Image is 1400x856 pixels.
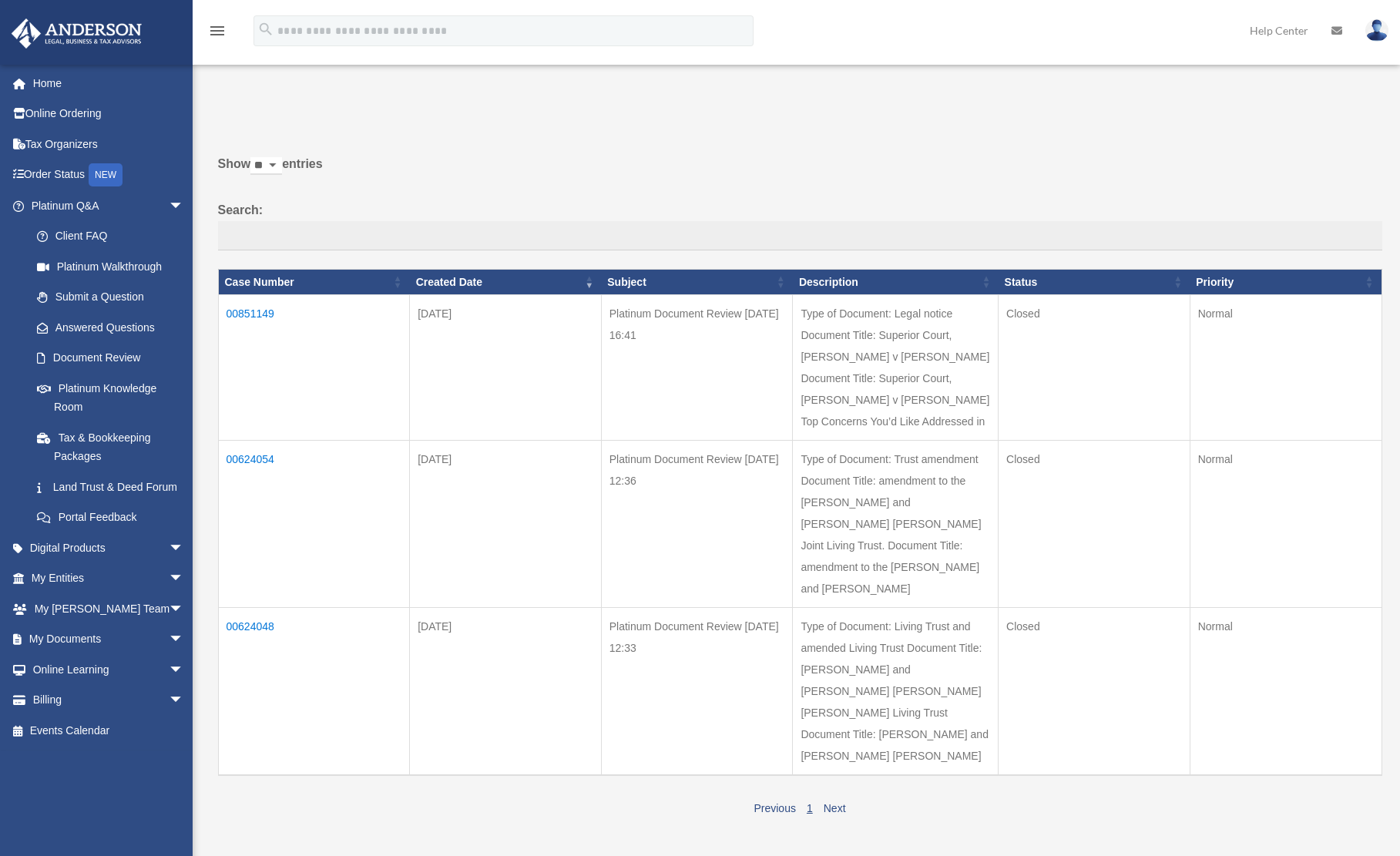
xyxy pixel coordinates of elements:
a: Tax & Bookkeeping Packages [22,422,200,472]
a: Order StatusNEW [11,159,207,191]
a: My Documentsarrow_drop_down [11,624,207,655]
td: [DATE] [410,295,602,441]
td: Type of Document: Trust amendment Document Title: amendment to the [PERSON_NAME] and [PERSON_NAME... [793,441,999,608]
td: Normal [1190,441,1382,608]
input: Search: [218,221,1382,250]
td: Closed [999,295,1190,441]
td: 00624054 [218,441,410,608]
span: arrow_drop_down [169,593,200,625]
th: Created Date: activate to sort column ascending [410,269,602,295]
a: My [PERSON_NAME] Teamarrow_drop_down [11,593,207,624]
i: menu [208,22,227,40]
span: arrow_drop_down [169,685,200,717]
td: 00624048 [218,608,410,776]
td: Normal [1190,295,1382,441]
td: Closed [999,441,1190,608]
a: Online Learningarrow_drop_down [11,654,207,685]
th: Priority: activate to sort column ascending [1190,269,1382,295]
a: Digital Productsarrow_drop_down [11,532,207,563]
img: Anderson Advisors Platinum Portal [7,18,146,49]
a: Portal Feedback [22,502,200,533]
td: Closed [999,608,1190,776]
label: Search: [218,200,1382,250]
a: Home [11,68,207,99]
a: Platinum Q&Aarrow_drop_down [11,190,200,221]
img: User Pic [1365,19,1388,42]
td: 00851149 [218,295,410,441]
a: Land Trust & Deed Forum [22,472,200,502]
th: Subject: activate to sort column ascending [601,269,793,295]
a: Billingarrow_drop_down [11,685,207,716]
td: Platinum Document Review [DATE] 12:36 [601,441,793,608]
a: Document Review [22,343,200,374]
a: Previous [754,802,795,814]
a: menu [208,27,227,40]
a: Platinum Walkthrough [22,251,200,282]
td: Type of Document: Living Trust and amended Living Trust Document Title: [PERSON_NAME] and [PERSON... [793,608,999,776]
a: Platinum Knowledge Room [22,373,200,422]
td: [DATE] [410,608,602,776]
label: Show entries [218,153,1382,190]
a: Answered Questions [22,312,192,343]
td: Platinum Document Review [DATE] 16:41 [601,295,793,441]
span: arrow_drop_down [169,563,200,595]
a: Next [824,802,846,814]
select: Showentries [250,157,282,175]
a: Client FAQ [22,221,200,252]
span: arrow_drop_down [169,532,200,564]
th: Status: activate to sort column ascending [999,269,1190,295]
a: My Entitiesarrow_drop_down [11,563,207,594]
th: Case Number: activate to sort column ascending [218,269,410,295]
a: Events Calendar [11,715,207,746]
span: arrow_drop_down [169,654,200,686]
td: Normal [1190,608,1382,776]
th: Description: activate to sort column ascending [793,269,999,295]
span: arrow_drop_down [169,624,200,656]
td: Platinum Document Review [DATE] 12:33 [601,608,793,776]
td: [DATE] [410,441,602,608]
a: Tax Organizers [11,129,207,159]
td: Type of Document: Legal notice Document Title: Superior Court, [PERSON_NAME] v [PERSON_NAME] Docu... [793,295,999,441]
a: 1 [807,802,813,814]
div: NEW [89,163,123,186]
i: search [257,21,274,38]
a: Submit a Question [22,282,200,313]
span: arrow_drop_down [169,190,200,222]
a: Online Ordering [11,99,207,129]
